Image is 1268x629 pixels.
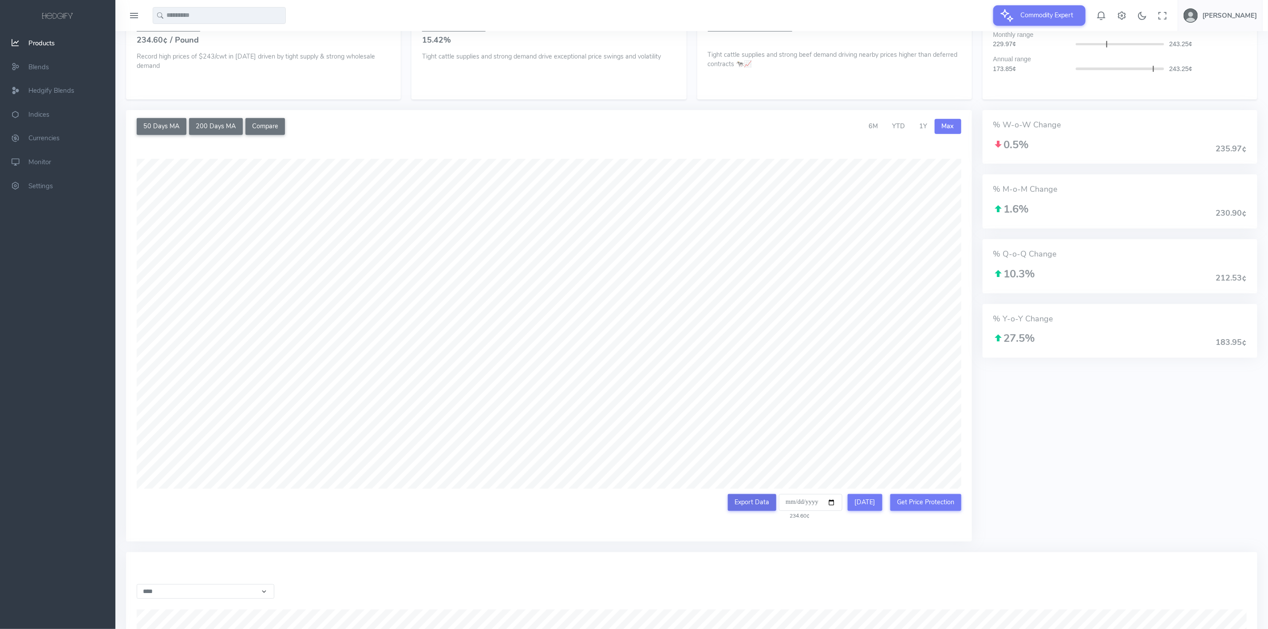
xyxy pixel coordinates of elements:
h4: % Q-o-Q Change [993,250,1247,259]
button: Get Price Protection [890,494,961,511]
button: Compare [245,118,285,135]
span: Blends [28,63,49,71]
div: 243.25¢ [1164,40,1252,49]
span: 234.60¢ [779,512,810,519]
div: 229.97¢ [988,40,1076,49]
button: 200 Days MA [189,118,243,135]
span: Monitor [28,158,51,166]
span: Commodity Expert [1015,5,1079,25]
span: Max [942,122,954,131]
p: Tight cattle supplies and strong demand drive exceptional price swings and volatility [422,52,675,62]
span: 0.5% [993,138,1029,152]
p: Record high prices of $243/cwt in [DATE] driven by tight supply & strong wholesale demand [137,52,390,71]
span: Products [28,39,55,47]
button: Commodity Expert [993,5,1086,26]
button: 50 Days MA [137,118,186,135]
h4: % W-o-W Change [993,121,1247,130]
div: Monthly range [988,30,1252,40]
span: 6M [869,122,878,131]
h4: % M-o-M Change [993,185,1247,194]
span: Settings [28,182,53,190]
span: 10.3% [993,267,1035,281]
div: Annual range [988,55,1252,64]
input: Select a date to view the price [779,494,842,511]
span: Currencies [28,134,59,143]
span: 1.6% [993,202,1029,216]
h4: 230.90¢ [1216,209,1247,218]
h5: [PERSON_NAME] [1202,12,1257,19]
div: 243.25¢ [1164,64,1252,74]
span: Hedgify Blends [28,86,74,95]
img: user-image [1184,8,1198,23]
h4: 234.60¢ / Pound [137,36,390,45]
span: 1Y [920,122,928,131]
img: logo [40,12,75,21]
h4: 212.53¢ [1216,274,1247,283]
h4: 235.97¢ [1216,145,1247,154]
a: Commodity Expert [993,11,1086,20]
span: 27.5% [993,331,1035,345]
h4: 183.95¢ [1216,338,1247,347]
button: Export Data [728,494,776,511]
h4: 15.42% [422,36,675,45]
div: 173.85¢ [988,64,1076,74]
span: YTD [893,122,905,131]
span: Indices [28,110,49,119]
p: Tight cattle supplies and strong beef demand driving nearby prices higher than deferred contracts 🐄📈 [708,47,961,69]
h4: % Y-o-Y Change [993,315,1247,324]
button: [DATE] [848,494,882,511]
